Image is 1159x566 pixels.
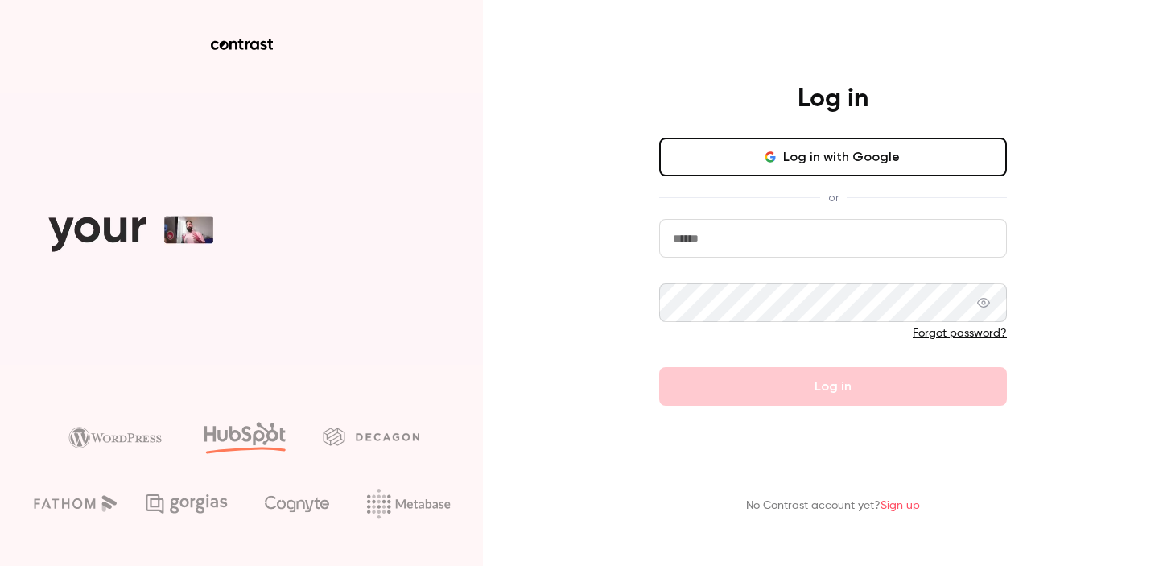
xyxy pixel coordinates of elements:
[820,189,847,206] span: or
[913,328,1007,339] a: Forgot password?
[659,138,1007,176] button: Log in with Google
[323,428,419,445] img: decagon
[746,498,920,514] p: No Contrast account yet?
[798,83,868,115] h4: Log in
[881,500,920,511] a: Sign up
